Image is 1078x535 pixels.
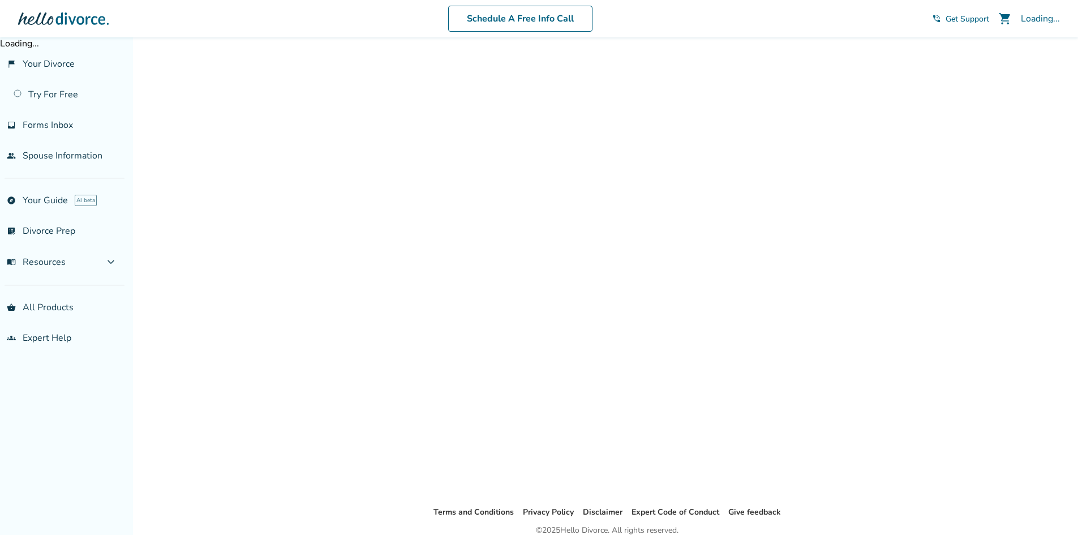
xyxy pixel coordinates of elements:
[728,506,781,519] li: Give feedback
[523,507,574,517] a: Privacy Policy
[7,151,16,160] span: people
[104,255,118,269] span: expand_more
[23,119,73,131] span: Forms Inbox
[433,507,514,517] a: Terms and Conditions
[998,12,1012,25] span: shopping_cart
[7,258,16,267] span: menu_book
[7,226,16,236] span: list_alt_check
[7,303,16,312] span: shopping_basket
[7,196,16,205] span: explore
[7,256,66,268] span: Resources
[7,333,16,343] span: groups
[448,6,592,32] a: Schedule A Free Info Call
[7,121,16,130] span: inbox
[1021,12,1060,25] div: Loading...
[75,195,97,206] span: AI beta
[583,506,622,519] li: Disclaimer
[932,14,941,23] span: phone_in_talk
[946,14,989,24] span: Get Support
[632,507,719,517] a: Expert Code of Conduct
[7,59,16,69] span: flag_2
[932,14,989,24] a: phone_in_talkGet Support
